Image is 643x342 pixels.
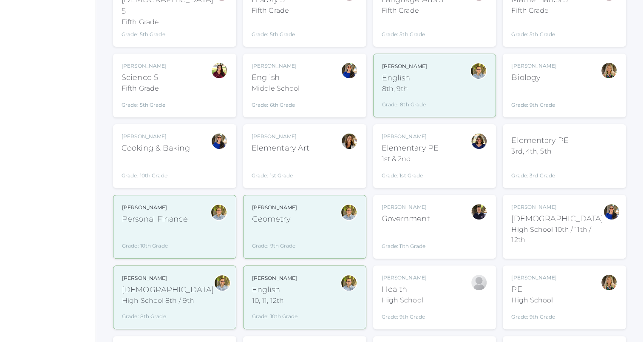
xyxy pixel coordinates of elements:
[382,309,427,321] div: Grade: 9th Grade
[511,295,556,305] div: High School
[382,168,439,180] div: Grade: 1st Grade
[511,6,567,16] div: Fifth Grade
[252,214,297,225] div: Geometry
[470,274,487,291] div: Manuela Orban
[252,296,298,306] div: 10, 11, 12th
[382,6,444,16] div: Fifth Grade
[252,228,297,250] div: Grade: 9th Grade
[382,63,427,70] div: [PERSON_NAME]
[511,160,568,180] div: Grade: 3rd Grade
[340,274,357,291] div: Kylen Braileanu
[122,62,167,70] div: [PERSON_NAME]
[601,62,618,79] div: Claudia Marosz
[511,72,556,83] div: Biology
[214,274,231,291] div: Kylen Braileanu
[340,204,357,221] div: Kylen Braileanu
[382,97,427,108] div: Grade: 8th Grade
[122,274,214,282] div: [PERSON_NAME]
[122,72,167,83] div: Science 5
[341,133,358,150] div: Amber Farnes
[252,309,298,320] div: Grade: 10th Grade
[511,284,556,295] div: PE
[252,97,300,109] div: Grade: 6th Grade
[252,284,298,296] div: English
[382,228,430,250] div: Grade: 11th Grade
[511,213,603,225] div: [DEMOGRAPHIC_DATA]
[122,83,167,94] div: Fifth Grade
[210,204,227,221] div: Kylen Braileanu
[252,6,297,16] div: Fifth Grade
[382,84,427,94] div: 8th, 9th
[382,203,430,211] div: [PERSON_NAME]
[470,133,487,150] div: Laura Murphy
[511,146,568,157] div: 3rd, 4th, 5th
[252,274,298,282] div: [PERSON_NAME]
[122,142,190,154] div: Cooking & Baking
[603,203,620,220] div: Stephanie Todhunter
[211,62,228,79] div: Elizabeth Benzinger
[511,203,603,211] div: [PERSON_NAME]
[122,31,213,38] div: Grade: 5th Grade
[122,204,188,211] div: [PERSON_NAME]
[122,309,214,320] div: Grade: 8th Grade
[252,62,300,70] div: [PERSON_NAME]
[252,72,300,83] div: English
[511,87,556,109] div: Grade: 9th Grade
[511,274,556,282] div: [PERSON_NAME]
[382,213,430,225] div: Government
[382,154,439,164] div: 1st & 2nd
[511,225,603,245] div: High School 10th / 11th / 12th
[470,63,487,80] div: Kylen Braileanu
[252,133,309,140] div: [PERSON_NAME]
[122,296,214,306] div: High School 8th / 9th
[382,133,439,140] div: [PERSON_NAME]
[122,157,190,180] div: Grade: 10th Grade
[252,142,309,154] div: Elementary Art
[601,274,618,291] div: Claudia Marosz
[122,214,188,225] div: Personal Finance
[382,19,444,38] div: Grade: 5th Grade
[511,62,556,70] div: [PERSON_NAME]
[122,133,190,140] div: [PERSON_NAME]
[382,284,427,295] div: Health
[252,157,309,180] div: Grade: 1st Grade
[470,203,487,220] div: Richard Lepage
[122,97,167,109] div: Grade: 5th Grade
[252,83,300,94] div: Middle School
[382,274,427,282] div: [PERSON_NAME]
[341,62,358,79] div: Stephanie Todhunter
[511,19,567,38] div: Grade: 5th Grade
[252,19,297,38] div: Grade: 5th Grade
[382,72,427,84] div: English
[511,309,556,321] div: Grade: 9th Grade
[122,17,213,27] div: Fifth Grade
[122,228,188,250] div: Grade: 10th Grade
[211,133,228,150] div: Stephanie Todhunter
[382,142,439,154] div: Elementary PE
[122,284,214,296] div: [DEMOGRAPHIC_DATA]
[511,135,568,146] div: Elementary PE
[382,295,427,305] div: High School
[252,204,297,211] div: [PERSON_NAME]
